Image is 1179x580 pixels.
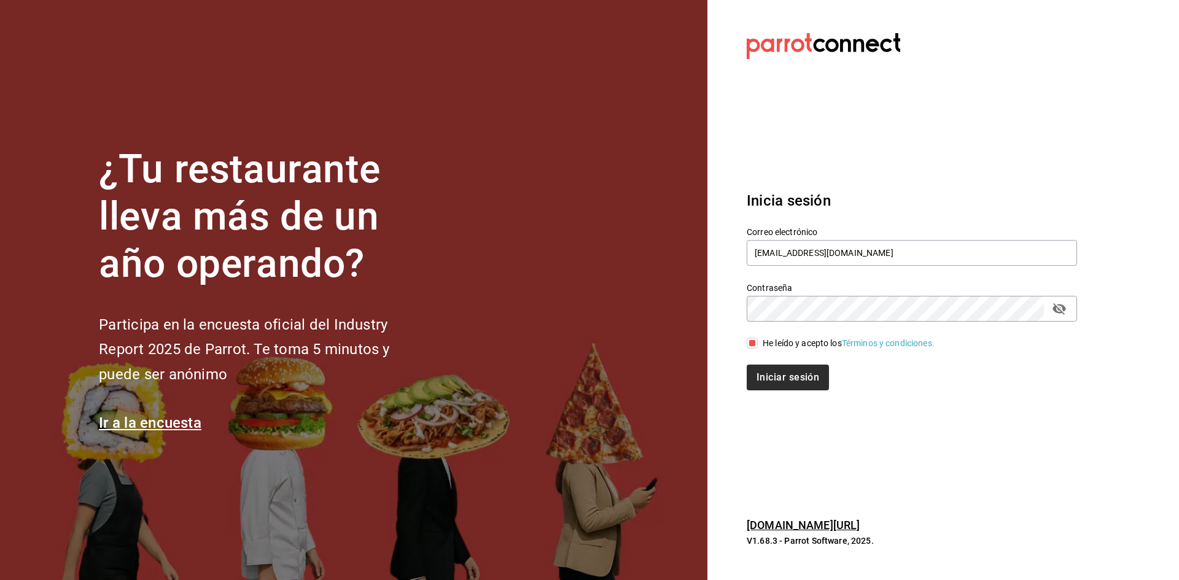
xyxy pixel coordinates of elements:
button: Iniciar sesión [747,365,829,390]
a: Términos y condiciones. [842,338,935,348]
input: Ingresa tu correo electrónico [747,240,1077,266]
p: V1.68.3 - Parrot Software, 2025. [747,535,1077,547]
div: He leído y acepto los [763,337,935,350]
h3: Inicia sesión [747,190,1077,212]
h1: ¿Tu restaurante lleva más de un año operando? [99,146,430,287]
h2: Participa en la encuesta oficial del Industry Report 2025 de Parrot. Te toma 5 minutos y puede se... [99,312,430,387]
label: Correo electrónico [747,228,1077,236]
button: passwordField [1049,298,1070,319]
a: [DOMAIN_NAME][URL] [747,519,860,532]
a: Ir a la encuesta [99,414,201,431]
label: Contraseña [747,284,1077,292]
